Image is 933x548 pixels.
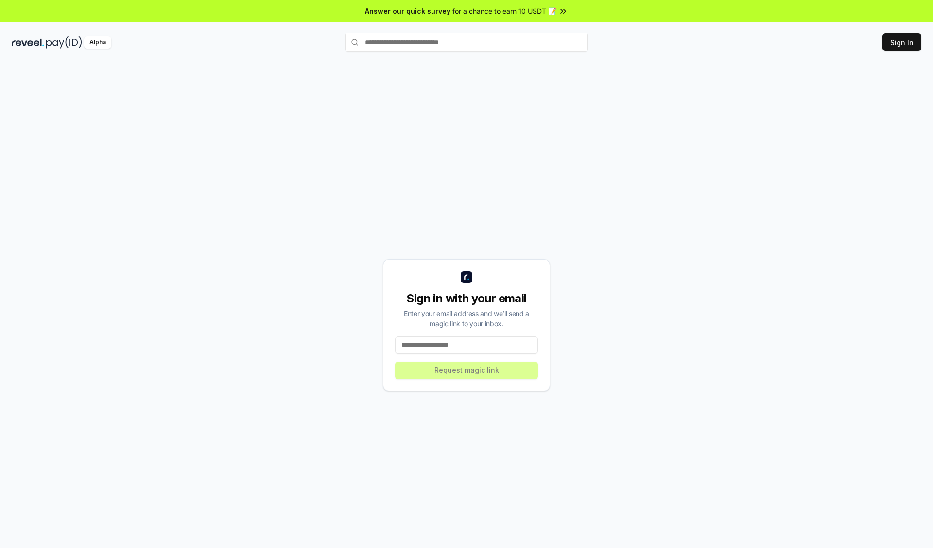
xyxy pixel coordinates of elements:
span: for a chance to earn 10 USDT 📝 [452,6,556,16]
div: Sign in with your email [395,291,538,306]
img: reveel_dark [12,36,44,49]
button: Sign In [882,33,921,51]
img: pay_id [46,36,82,49]
img: logo_small [461,271,472,283]
div: Enter your email address and we’ll send a magic link to your inbox. [395,308,538,329]
div: Alpha [84,36,111,49]
span: Answer our quick survey [365,6,450,16]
